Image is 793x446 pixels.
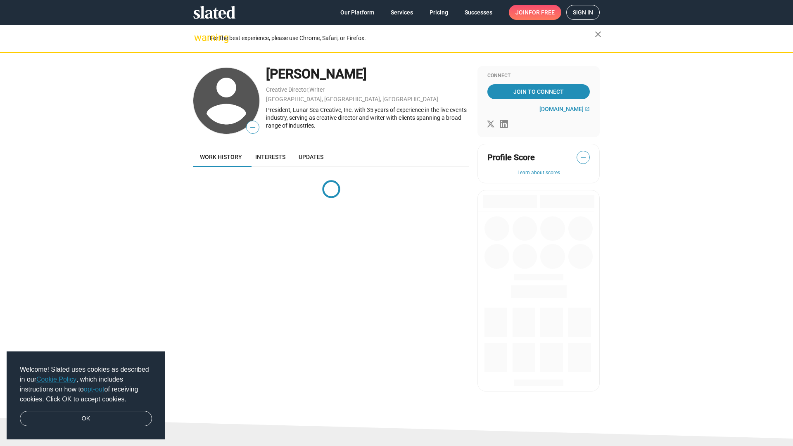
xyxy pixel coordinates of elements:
div: cookieconsent [7,351,165,440]
div: For the best experience, please use Chrome, Safari, or Firefox. [210,33,595,44]
span: Successes [465,5,492,20]
span: Updates [299,154,323,160]
a: Pricing [423,5,455,20]
a: Work history [193,147,249,167]
span: — [247,122,259,133]
a: [GEOGRAPHIC_DATA], [GEOGRAPHIC_DATA], [GEOGRAPHIC_DATA] [266,96,438,102]
span: Our Platform [340,5,374,20]
a: Interests [249,147,292,167]
a: Updates [292,147,330,167]
span: — [577,152,589,163]
a: opt-out [84,386,104,393]
span: Join [515,5,555,20]
span: Welcome! Slated uses cookies as described in our , which includes instructions on how to of recei... [20,365,152,404]
span: Sign in [573,5,593,19]
span: for free [529,5,555,20]
a: Cookie Policy [36,376,76,383]
a: dismiss cookie message [20,411,152,427]
a: Creative Director [266,86,309,93]
span: Services [391,5,413,20]
button: Learn about scores [487,170,590,176]
mat-icon: warning [194,33,204,43]
span: [DOMAIN_NAME] [539,106,584,112]
a: [DOMAIN_NAME] [539,106,590,112]
a: Sign in [566,5,600,20]
a: Successes [458,5,499,20]
span: Interests [255,154,285,160]
span: Profile Score [487,152,535,163]
div: Connect [487,73,590,79]
a: Services [384,5,420,20]
a: Joinfor free [509,5,561,20]
span: Work history [200,154,242,160]
mat-icon: open_in_new [585,107,590,111]
a: Our Platform [334,5,381,20]
span: Join To Connect [489,84,588,99]
a: Writer [309,86,325,93]
mat-icon: close [593,29,603,39]
span: Pricing [430,5,448,20]
a: Join To Connect [487,84,590,99]
div: President, Lunar Sea Creative, Inc. with 35 years of experience in the live events industry, serv... [266,106,469,129]
div: [PERSON_NAME] [266,65,469,83]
